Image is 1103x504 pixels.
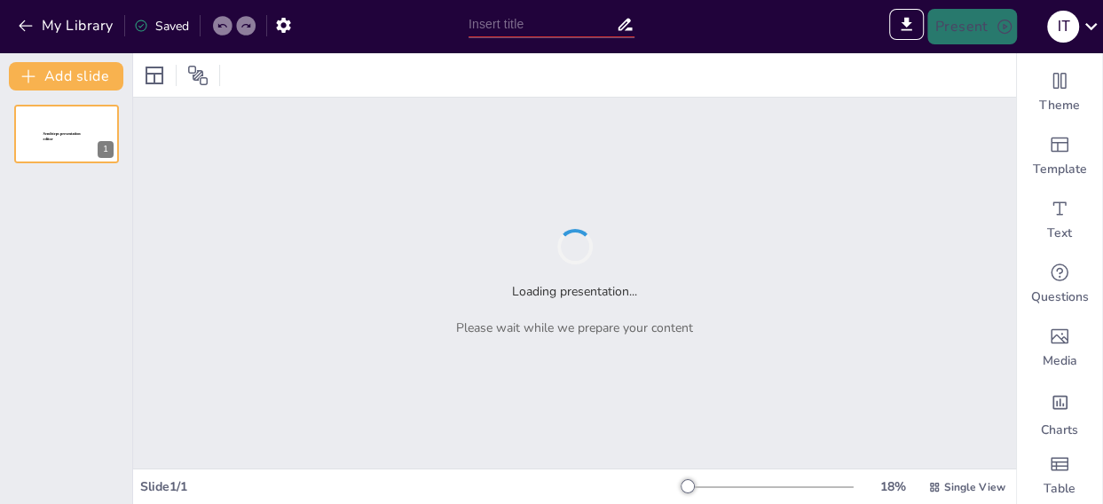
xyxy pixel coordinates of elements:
[1047,11,1079,43] div: I T
[1031,288,1089,306] span: Questions
[134,17,189,35] div: Saved
[456,319,693,337] p: Please wait while we prepare your content
[1017,60,1102,124] div: Change the overall theme
[469,12,616,37] input: Insert title
[140,477,683,496] div: Slide 1 / 1
[1017,252,1102,316] div: Get real-time input from your audience
[1017,188,1102,252] div: Add text boxes
[1033,161,1087,178] span: Template
[1041,421,1078,439] span: Charts
[98,141,114,158] div: 1
[944,479,1005,495] span: Single View
[140,61,169,90] div: Layout
[1017,380,1102,444] div: Add charts and graphs
[187,65,209,86] span: Position
[1047,9,1079,44] button: I T
[927,9,1016,44] button: Present
[1017,124,1102,188] div: Add ready made slides
[871,477,914,496] div: 18 %
[1017,316,1102,380] div: Add images, graphics, shapes or video
[1044,480,1075,498] span: Table
[13,12,121,40] button: My Library
[1039,97,1080,114] span: Theme
[43,132,81,142] span: Sendsteps presentation editor
[512,282,637,301] h2: Loading presentation...
[9,62,123,91] button: Add slide
[1047,224,1072,242] span: Text
[1043,352,1077,370] span: Media
[14,105,119,163] div: 1
[889,9,924,44] span: Export to PowerPoint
